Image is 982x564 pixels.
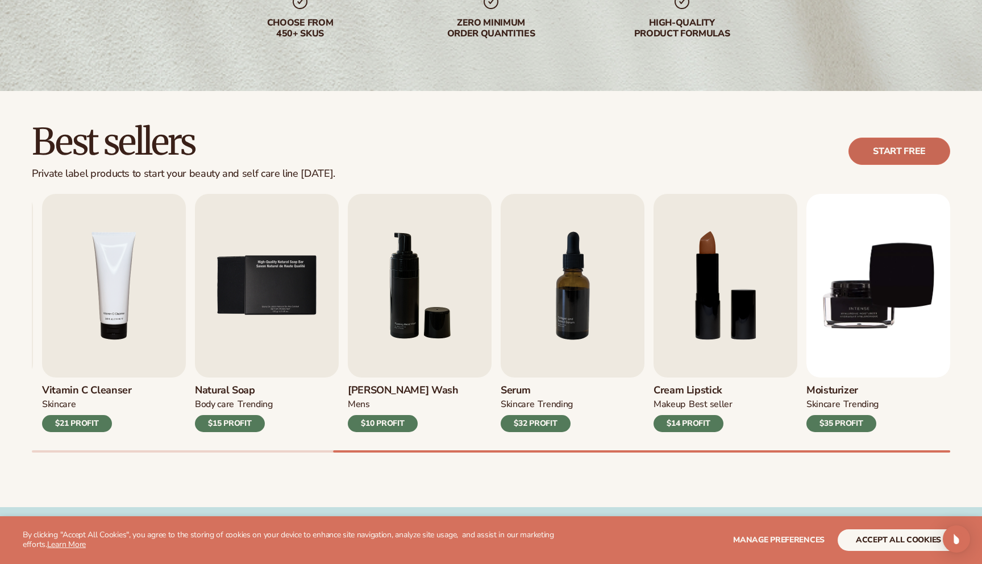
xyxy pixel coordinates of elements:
[195,415,265,432] div: $15 PROFIT
[806,384,879,397] h3: Moisturizer
[195,384,273,397] h3: Natural Soap
[501,415,571,432] div: $32 PROFIT
[654,399,685,410] div: MAKEUP
[348,415,418,432] div: $10 PROFIT
[42,384,132,397] h3: Vitamin C Cleanser
[195,399,234,410] div: BODY Care
[418,18,564,39] div: Zero minimum order quantities
[42,415,112,432] div: $21 PROFIT
[23,530,583,550] p: By clicking "Accept All Cookies", you agree to the storing of cookies on your device to enhance s...
[733,534,825,545] span: Manage preferences
[32,168,335,180] div: Private label products to start your beauty and self care line [DATE].
[538,399,572,410] div: TRENDING
[195,194,339,432] a: 5 / 9
[806,415,876,432] div: $35 PROFIT
[42,399,76,410] div: Skincare
[689,399,733,410] div: BEST SELLER
[654,194,797,432] a: 8 / 9
[609,18,755,39] div: High-quality product formulas
[42,194,186,432] a: 4 / 9
[227,18,373,39] div: Choose from 450+ Skus
[654,384,733,397] h3: Cream Lipstick
[838,529,959,551] button: accept all cookies
[806,399,840,410] div: SKINCARE
[848,138,950,165] a: Start free
[47,539,86,550] a: Learn More
[501,194,644,432] a: 7 / 9
[501,384,573,397] h3: Serum
[32,123,335,161] h2: Best sellers
[943,525,970,553] div: Open Intercom Messenger
[238,399,272,410] div: TRENDING
[806,194,950,432] a: 9 / 9
[348,384,459,397] h3: [PERSON_NAME] Wash
[348,399,370,410] div: mens
[843,399,878,410] div: TRENDING
[654,415,723,432] div: $14 PROFIT
[348,194,492,432] a: 6 / 9
[733,529,825,551] button: Manage preferences
[501,399,534,410] div: SKINCARE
